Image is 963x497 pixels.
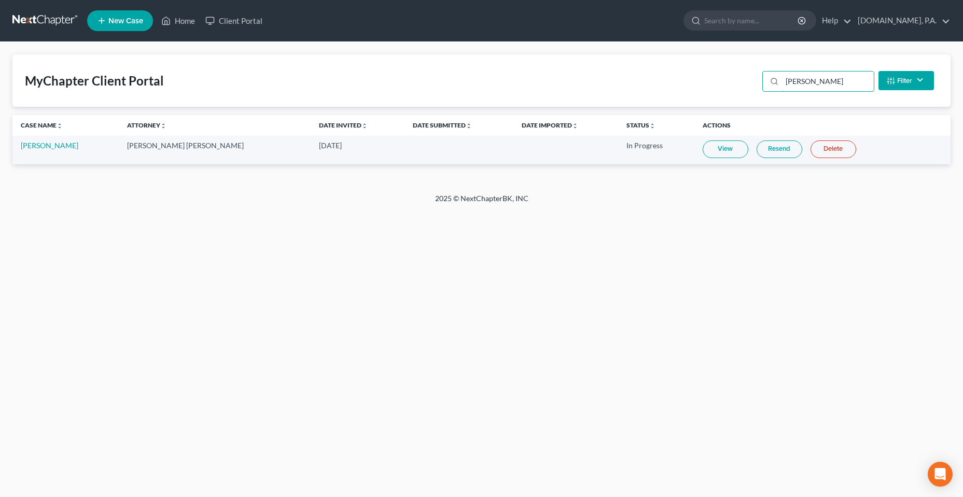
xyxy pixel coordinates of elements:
[694,115,951,136] th: Actions
[757,140,802,158] a: Resend
[928,462,953,487] div: Open Intercom Messenger
[319,141,342,150] span: [DATE]
[21,121,63,129] a: Case Nameunfold_more
[108,17,143,25] span: New Case
[853,11,950,30] a: [DOMAIN_NAME], P.A.
[21,141,78,150] a: [PERSON_NAME]
[413,121,472,129] a: Date Submittedunfold_more
[572,123,578,129] i: unfold_more
[522,121,578,129] a: Date Importedunfold_more
[782,72,874,91] input: Search...
[703,140,748,158] a: View
[878,71,934,90] button: Filter
[649,123,655,129] i: unfold_more
[626,121,655,129] a: Statusunfold_more
[817,11,852,30] a: Help
[57,123,63,129] i: unfold_more
[156,11,200,30] a: Home
[811,140,856,158] a: Delete
[25,73,164,89] div: MyChapter Client Portal
[119,136,310,164] td: [PERSON_NAME] [PERSON_NAME]
[618,136,694,164] td: In Progress
[127,121,166,129] a: Attorneyunfold_more
[466,123,472,129] i: unfold_more
[704,11,799,30] input: Search by name...
[160,123,166,129] i: unfold_more
[319,121,368,129] a: Date Invitedunfold_more
[186,193,777,212] div: 2025 © NextChapterBK, INC
[200,11,268,30] a: Client Portal
[361,123,368,129] i: unfold_more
